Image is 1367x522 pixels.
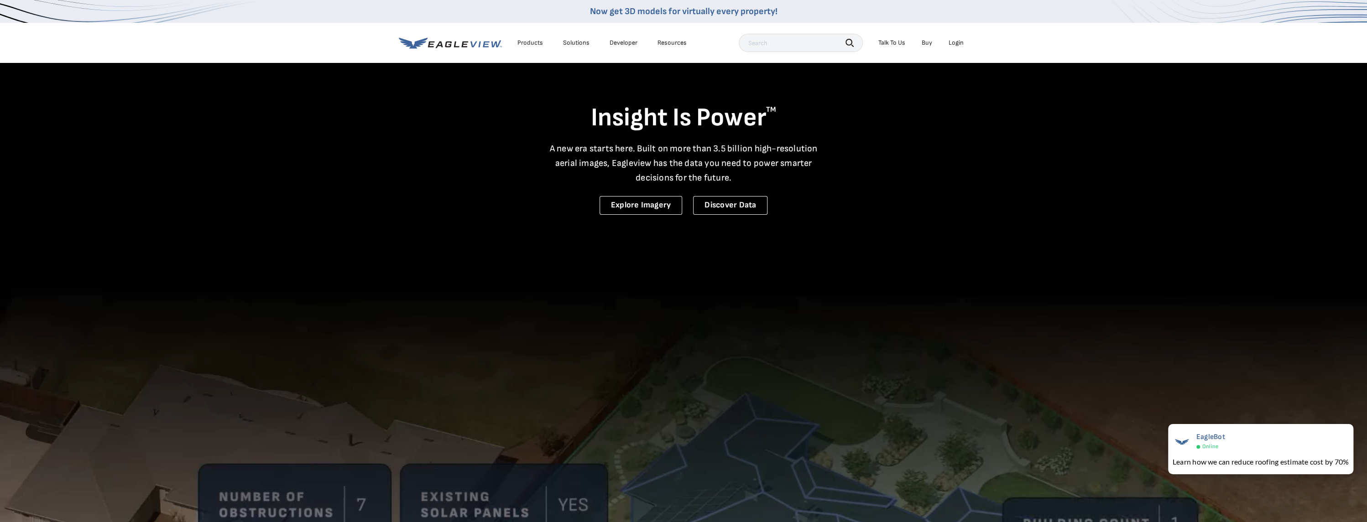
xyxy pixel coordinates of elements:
[1173,433,1191,451] img: EagleBot
[766,105,776,114] sup: TM
[600,196,683,215] a: Explore Imagery
[949,39,964,47] div: Login
[1173,456,1349,467] div: Learn how we can reduce roofing estimate cost by 70%
[610,39,637,47] a: Developer
[590,6,777,17] a: Now get 3D models for virtually every property!
[544,141,823,185] p: A new era starts here. Built on more than 3.5 billion high-resolution aerial images, Eagleview ha...
[739,34,863,52] input: Search
[922,39,932,47] a: Buy
[693,196,767,215] a: Discover Data
[517,39,543,47] div: Products
[1196,433,1225,441] span: EagleBot
[878,39,905,47] div: Talk To Us
[399,102,968,134] h1: Insight Is Power
[1202,443,1218,450] span: Online
[563,39,590,47] div: Solutions
[657,39,687,47] div: Resources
